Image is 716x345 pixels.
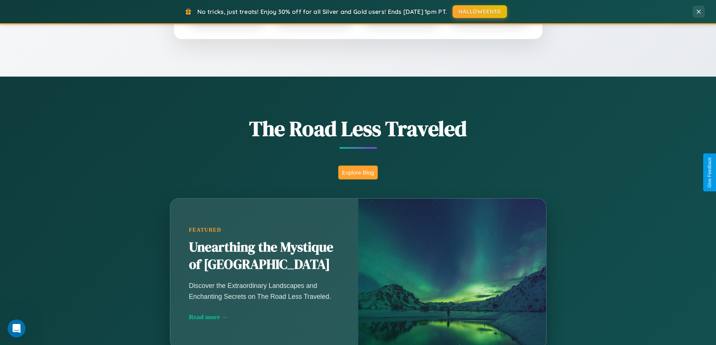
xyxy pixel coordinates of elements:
div: Give Feedback [707,157,712,188]
button: Explore Blog [338,166,378,179]
p: Discover the Extraordinary Landscapes and Enchanting Secrets on The Road Less Traveled. [189,280,339,301]
iframe: Intercom live chat [8,319,26,337]
h2: Unearthing the Mystique of [GEOGRAPHIC_DATA] [189,239,339,273]
h1: The Road Less Traveled [133,114,584,143]
button: HALLOWEEN30 [453,5,507,18]
div: Read more → [189,313,339,321]
span: No tricks, just treats! Enjoy 30% off for all Silver and Gold users! Ends [DATE] 1pm PT. [197,8,447,15]
div: Featured [189,227,339,233]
